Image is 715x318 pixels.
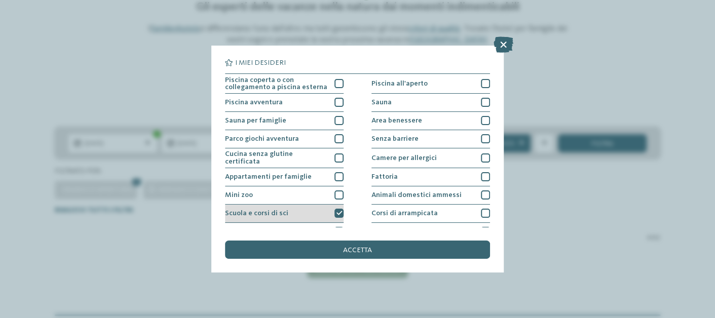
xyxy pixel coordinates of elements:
[225,76,328,91] span: Piscina coperta o con collegamento a piscina esterna
[371,191,462,198] span: Animali domestici ammessi
[371,173,398,180] span: Fattoria
[371,99,392,106] span: Sauna
[225,173,312,180] span: Appartamenti per famiglie
[235,59,286,66] span: I miei desideri
[225,210,288,217] span: Scuola e corsi di sci
[225,99,283,106] span: Piscina avventura
[225,191,253,198] span: Mini zoo
[225,117,286,124] span: Sauna per famiglie
[371,210,438,217] span: Corsi di arrampicata
[225,135,299,142] span: Parco giochi avventura
[343,247,372,254] span: accetta
[371,80,428,87] span: Piscina all'aperto
[371,135,419,142] span: Senza barriere
[371,154,437,162] span: Camere per allergici
[371,117,422,124] span: Area benessere
[225,150,328,165] span: Cucina senza glutine certificata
